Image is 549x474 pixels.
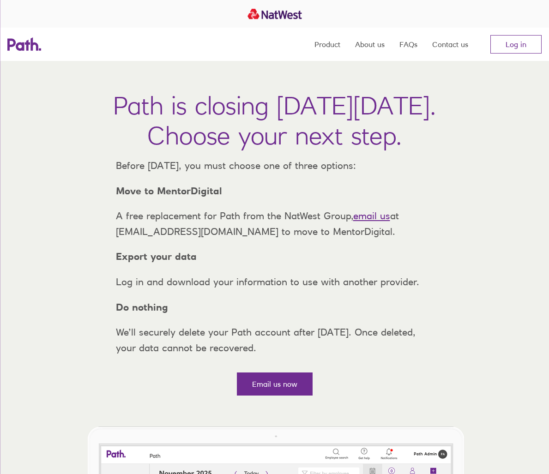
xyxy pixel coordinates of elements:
[314,28,340,61] a: Product
[116,301,168,313] strong: Do nothing
[109,274,441,290] p: Log in and download your information to use with another provider.
[109,324,441,355] p: We’ll securely delete your Path account after [DATE]. Once deleted, your data cannot be recovered.
[109,158,441,174] p: Before [DATE], you must choose one of three options:
[237,372,313,396] a: Email us now
[432,28,468,61] a: Contact us
[399,28,417,61] a: FAQs
[109,208,441,239] p: A free replacement for Path from the NatWest Group, at [EMAIL_ADDRESS][DOMAIN_NAME] to move to Me...
[353,210,390,222] a: email us
[355,28,385,61] a: About us
[490,35,542,54] a: Log in
[116,185,222,197] strong: Move to MentorDigital
[116,251,197,262] strong: Export your data
[113,90,436,150] h1: Path is closing [DATE][DATE]. Choose your next step.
